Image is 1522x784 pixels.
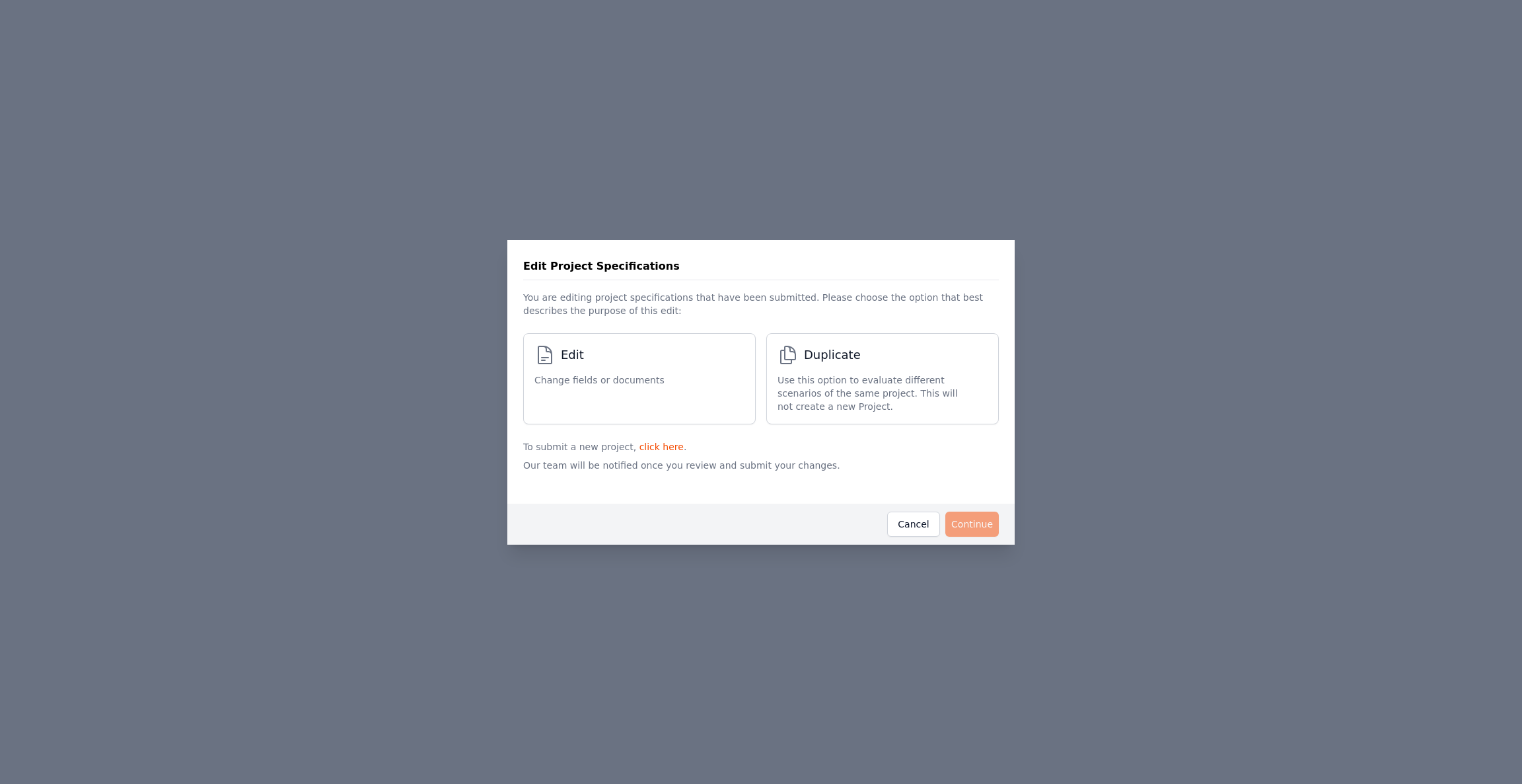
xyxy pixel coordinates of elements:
[561,346,584,364] span: Edit
[534,373,665,387] span: Change fields or documents
[945,512,999,537] button: Continue
[639,442,684,452] a: click here
[804,346,861,364] span: Duplicate
[887,512,940,537] button: Cancel
[778,373,974,413] span: Use this option to evaluate different scenarios of the same project. This will not create a new P...
[523,258,680,274] h3: Edit Project Specifications
[523,435,999,453] p: To submit a new project, .
[523,453,999,493] p: Our team will be notified once you review and submit your changes.
[523,280,999,323] p: You are editing project specifications that have been submitted. Please choose the option that be...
